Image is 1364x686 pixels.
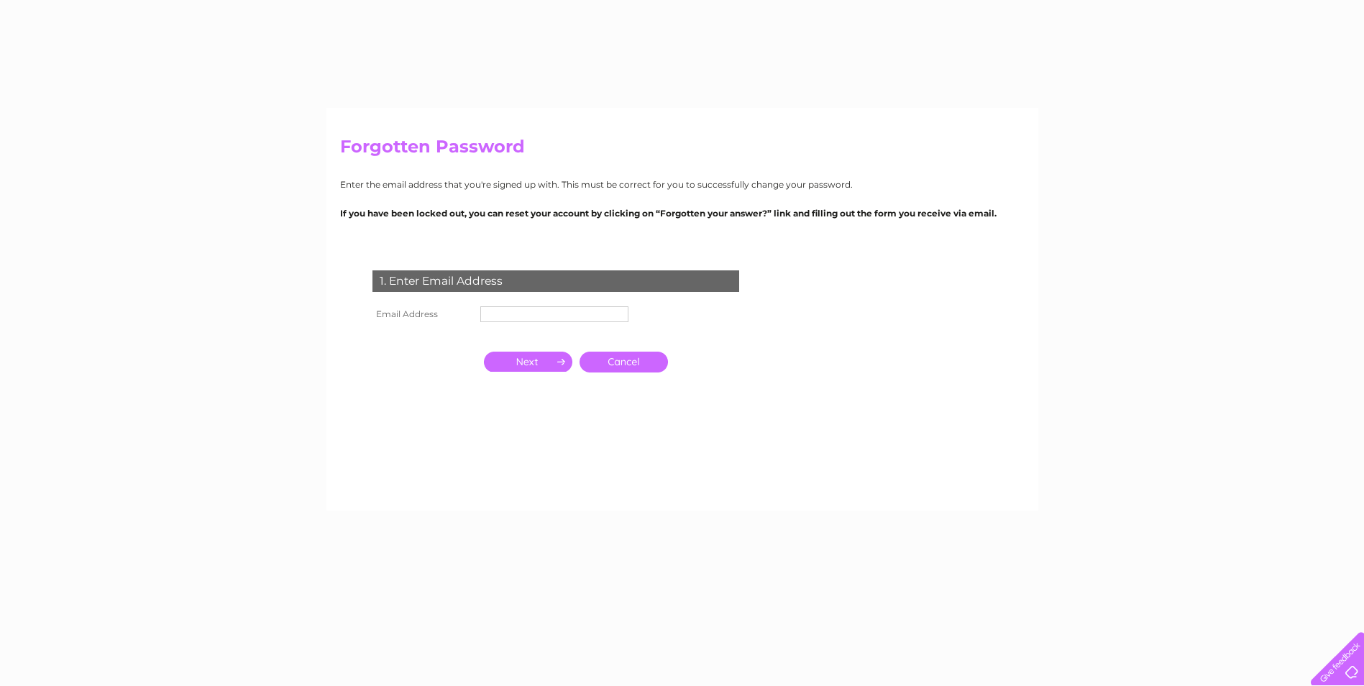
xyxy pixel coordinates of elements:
[340,206,1025,220] p: If you have been locked out, you can reset your account by clicking on “Forgotten your answer?” l...
[372,270,739,292] div: 1. Enter Email Address
[340,137,1025,164] h2: Forgotten Password
[369,303,477,326] th: Email Address
[340,178,1025,191] p: Enter the email address that you're signed up with. This must be correct for you to successfully ...
[580,352,668,372] a: Cancel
